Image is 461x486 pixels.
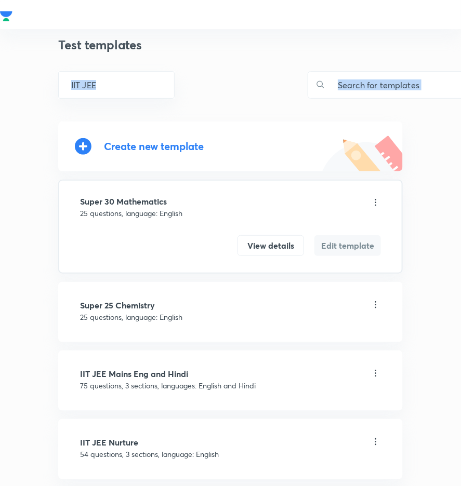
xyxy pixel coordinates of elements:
[104,140,204,152] div: Create new template
[80,370,381,378] h4: IIT JEE Mains Eng and Hindi
[71,80,162,90] input: All Goals
[80,380,381,391] p: 75 questions, 3 sections, languages: English and Hindi
[80,312,381,322] p: 25 questions, language: English
[314,235,381,256] button: Edit template
[238,235,304,256] button: View details
[80,197,381,206] h4: Super 30 Mathematics
[168,84,170,86] button: Open
[80,301,381,309] h4: Super 25 Chemistry
[80,438,381,447] h4: IIT JEE Nurture
[80,208,381,219] p: 25 questions, language: English
[80,449,381,460] p: 54 questions, 3 sections, language: English
[58,37,403,52] h3: Test templates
